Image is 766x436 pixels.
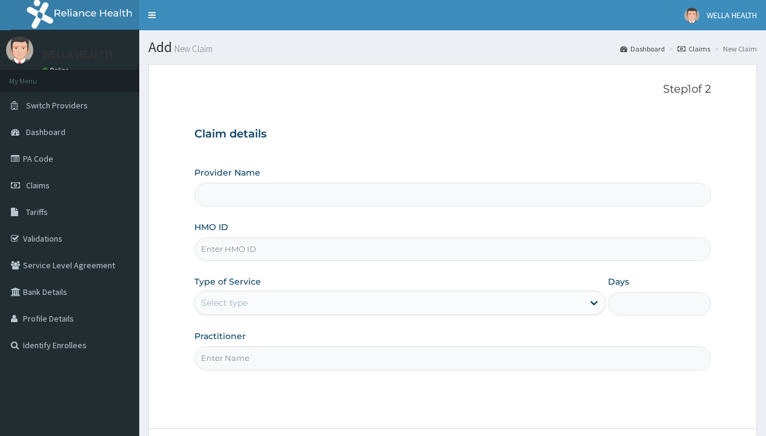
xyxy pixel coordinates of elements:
a: Claims [678,44,710,54]
p: WELLA HEALTH [42,49,113,60]
h3: Claim details [194,128,711,141]
input: Enter Name [194,346,711,370]
span: Tariffs [26,206,48,217]
label: Type of Service [194,276,261,288]
span: Switch Providers [26,100,88,111]
label: Practitioner [194,330,246,342]
a: Online [42,66,71,74]
li: New Claim [712,44,757,54]
a: Dashboard [620,44,665,54]
label: Days [608,276,629,288]
p: Step 1 of 2 [194,83,711,96]
span: Dashboard [26,127,65,137]
img: User Image [6,36,33,64]
small: New Claim [172,44,213,53]
label: HMO ID [194,221,228,233]
label: Provider Name [194,167,260,179]
img: User Image [684,8,699,23]
input: Enter HMO ID [194,237,711,261]
span: WELLA HEALTH [707,10,757,21]
div: Select type [201,297,248,309]
span: Claims [26,180,50,191]
h1: Add [148,39,757,55]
